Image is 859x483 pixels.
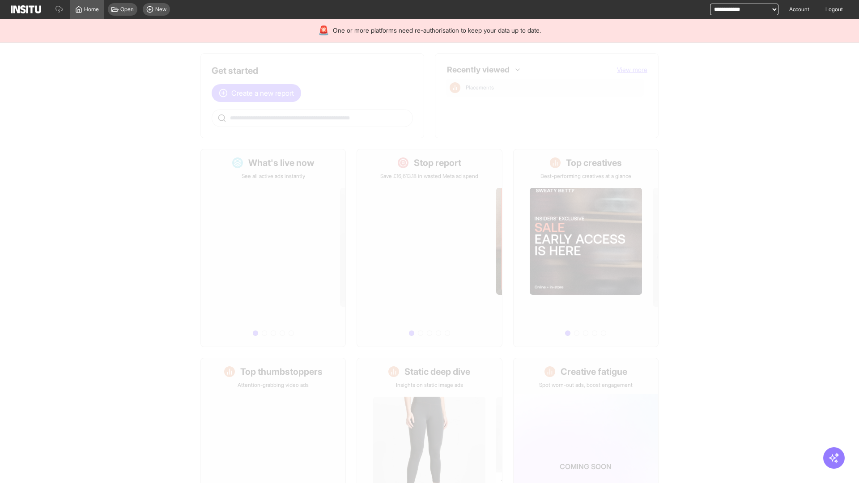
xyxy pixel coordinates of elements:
img: Logo [11,5,41,13]
div: 🚨 [318,24,329,37]
span: One or more platforms need re-authorisation to keep your data up to date. [333,26,541,35]
span: Open [120,6,134,13]
span: Home [84,6,99,13]
span: New [155,6,166,13]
